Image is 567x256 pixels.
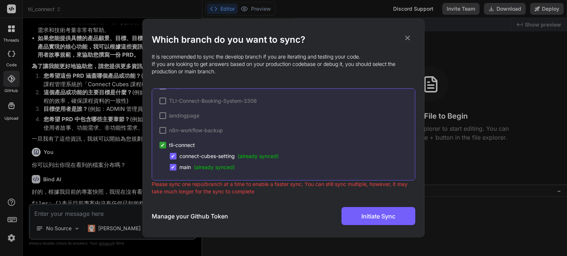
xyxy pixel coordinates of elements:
[169,141,195,149] span: tli-connect
[169,127,223,134] span: n8n-workflow-backup
[179,152,279,160] span: connect-cubes-setting
[341,207,415,225] button: Initiate Sync
[152,53,415,75] p: It is recommended to sync the develop branch if you are iterating and testing your code. If you a...
[171,152,175,160] span: ✔
[152,180,415,195] p: Please sync one repo/branch at a time to enable a faster sync. You can still sync multiple, howev...
[152,212,228,221] h3: Manage your Github Token
[361,212,395,221] span: Initiate Sync
[238,153,279,159] span: (already synced)
[169,112,199,119] span: landingpage
[169,97,257,105] span: TLI-Connect-Booking-System-3306
[171,164,175,171] span: ✔
[194,164,235,170] span: (already synced)
[161,141,165,149] span: ✔
[152,34,415,46] h2: Which branch do you want to sync?
[179,164,235,171] span: main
